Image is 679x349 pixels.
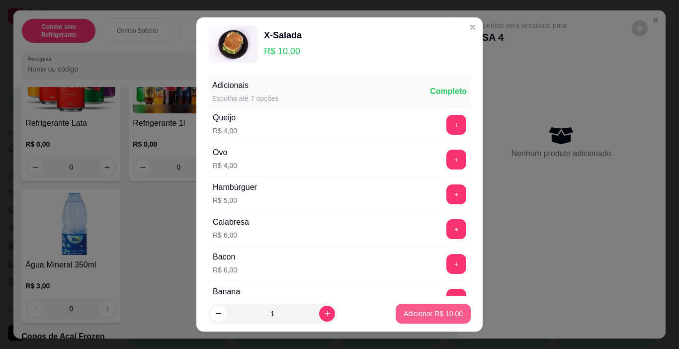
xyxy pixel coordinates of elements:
button: add [446,254,466,274]
button: add [446,219,466,239]
p: Adicionar R$ 10,00 [404,309,463,319]
div: X-Salada [264,28,302,42]
div: Adicionais [212,80,279,91]
button: Close [465,19,481,35]
div: Banana [213,286,240,298]
button: add [446,289,466,309]
button: add [446,115,466,135]
div: Calabresa [213,216,249,228]
p: R$ 5,00 [213,195,257,205]
div: Hambúrguer [213,181,257,193]
button: add [446,184,466,204]
p: R$ 4,00 [213,126,237,136]
button: decrease-product-quantity [210,306,226,322]
p: R$ 10,00 [264,44,302,58]
div: Ovo [213,147,237,159]
p: R$ 6,00 [213,230,249,240]
p: R$ 6,00 [213,265,237,275]
p: R$ 4,00 [213,161,237,171]
div: Bacon [213,251,237,263]
button: add [446,150,466,170]
button: increase-product-quantity [319,306,335,322]
button: Adicionar R$ 10,00 [396,304,471,324]
div: Queijo [213,112,237,124]
div: Completo [430,86,467,97]
img: product-image [208,25,258,63]
div: Escolha até 7 opções [212,93,279,103]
